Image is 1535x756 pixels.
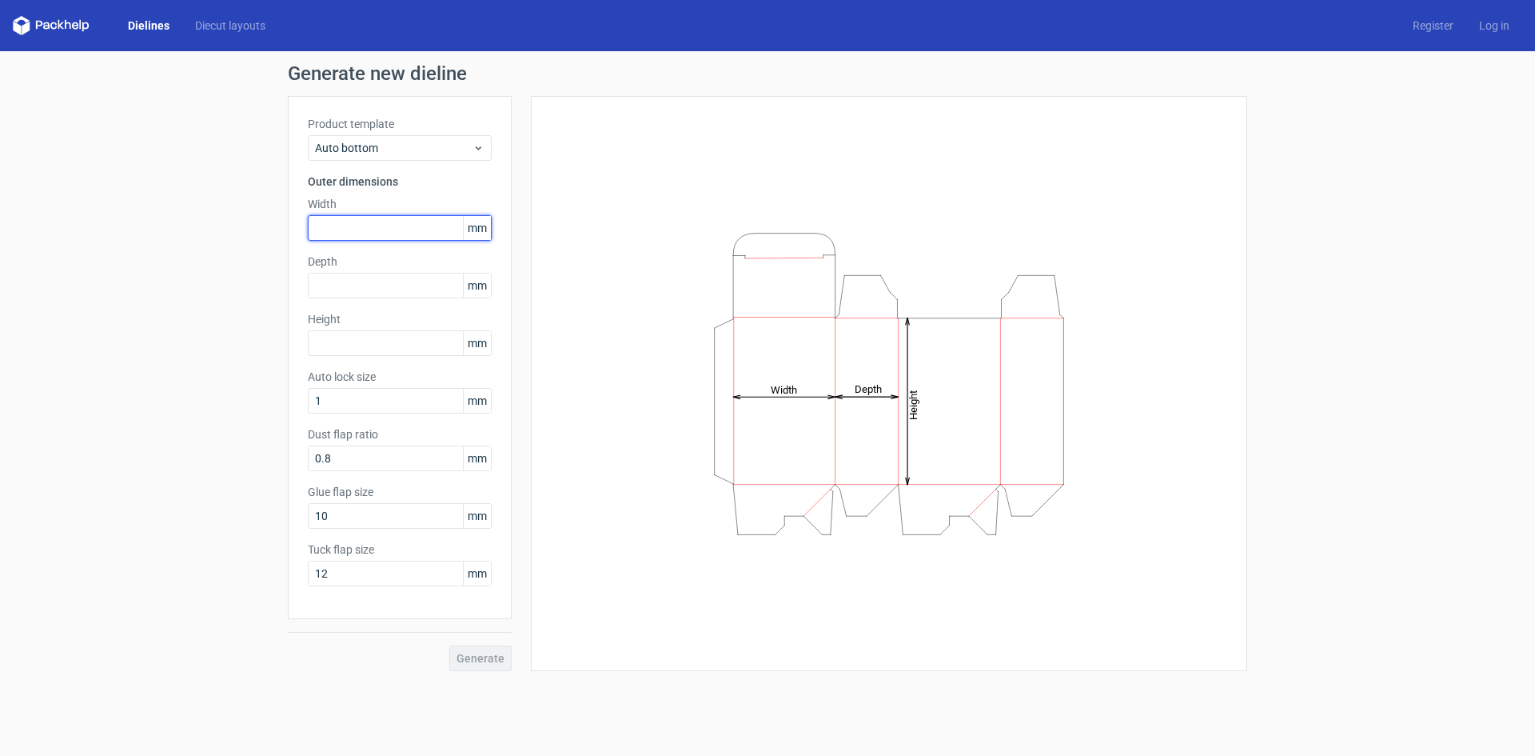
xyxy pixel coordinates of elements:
[308,542,492,558] label: Tuck flap size
[308,174,492,190] h3: Outer dimensions
[308,196,492,212] label: Width
[308,116,492,132] label: Product template
[308,254,492,270] label: Depth
[463,274,491,298] span: mm
[308,311,492,327] label: Height
[463,389,491,413] span: mm
[115,18,182,34] a: Dielines
[463,331,491,355] span: mm
[463,504,491,528] span: mm
[463,446,491,470] span: mm
[308,369,492,385] label: Auto lock size
[182,18,278,34] a: Diecut layouts
[855,383,882,395] tspan: Depth
[463,216,491,240] span: mm
[1466,18,1522,34] a: Log in
[315,140,472,156] span: Auto bottom
[288,64,1247,83] h1: Generate new dieline
[463,562,491,586] span: mm
[1400,18,1466,34] a: Register
[907,390,919,419] tspan: Height
[308,484,492,500] label: Glue flap size
[308,426,492,442] label: Dust flap ratio
[771,383,797,395] tspan: Width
